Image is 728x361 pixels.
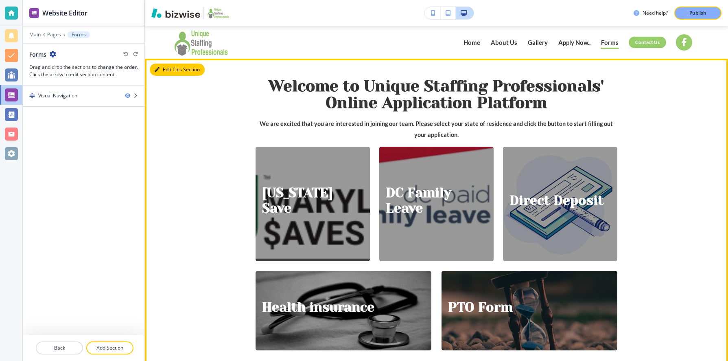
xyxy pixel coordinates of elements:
[23,86,144,106] div: DragVisual Navigation
[528,40,548,46] p: Gallery
[86,341,133,354] button: Add Section
[208,7,229,20] img: Your Logo
[151,8,200,18] img: Bizwise Logo
[42,8,87,18] h2: Website Editor
[676,34,692,51] a: Social media account for Facebook
[150,64,205,76] button: Edit This Section
[448,300,513,315] p: PTO Form
[558,40,590,46] p: Apply Now..
[509,193,603,209] p: Direct Deposit
[601,40,619,46] p: Forms
[262,300,374,315] strong: Health insurance
[29,32,41,37] button: Main
[463,40,480,46] p: Home
[29,93,35,99] img: Drag
[260,120,614,138] span: We are excited that you are interested in joining our team. Please select your state of residence...
[629,37,666,48] a: Contact Us
[38,92,77,99] div: Visual Navigation
[262,185,363,216] p: [US_STATE] $ave
[674,7,721,20] button: Publish
[643,9,668,17] h3: Need help?
[47,32,61,37] button: Pages
[29,50,46,59] h2: Forms
[269,77,608,112] strong: Welcome to Unique Staffing Professionals' Online Application Platform
[491,40,517,46] p: About Us
[689,9,706,17] p: Publish
[174,26,296,59] img: Unique Staffing Professionals
[72,32,86,37] p: Forms
[29,8,39,18] img: editor icon
[36,341,83,354] button: Back
[37,344,82,352] p: Back
[386,185,487,216] p: DC Family Leave
[87,344,133,352] p: Add Section
[29,64,138,78] h3: Drag and drop the sections to change the order. Click the arrow to edit section content.
[68,31,90,38] button: Forms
